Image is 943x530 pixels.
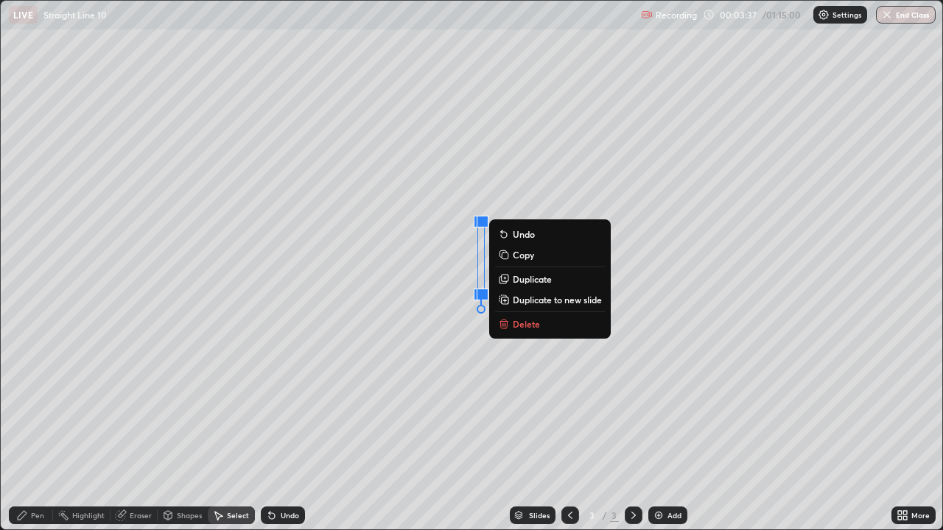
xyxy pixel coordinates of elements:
[513,294,602,305] p: Duplicate to new slide
[585,511,600,520] div: 3
[495,270,605,288] button: Duplicate
[281,512,299,519] div: Undo
[832,11,861,18] p: Settings
[513,273,552,285] p: Duplicate
[881,9,893,21] img: end-class-cross
[656,10,697,21] p: Recording
[667,512,681,519] div: Add
[495,315,605,333] button: Delete
[876,6,936,24] button: End Class
[513,249,534,261] p: Copy
[495,225,605,243] button: Undo
[653,509,665,521] img: add-slide-button
[31,512,44,519] div: Pen
[641,9,653,21] img: recording.375f2c34.svg
[495,246,605,264] button: Copy
[513,228,535,240] p: Undo
[603,511,607,520] div: /
[818,9,830,21] img: class-settings-icons
[227,512,249,519] div: Select
[130,512,152,519] div: Eraser
[513,318,540,330] p: Delete
[43,9,107,21] p: Straight Line 10
[72,512,105,519] div: Highlight
[529,512,550,519] div: Slides
[177,512,202,519] div: Shapes
[911,512,930,519] div: More
[610,509,619,522] div: 3
[495,291,605,308] button: Duplicate to new slide
[13,9,33,21] p: LIVE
